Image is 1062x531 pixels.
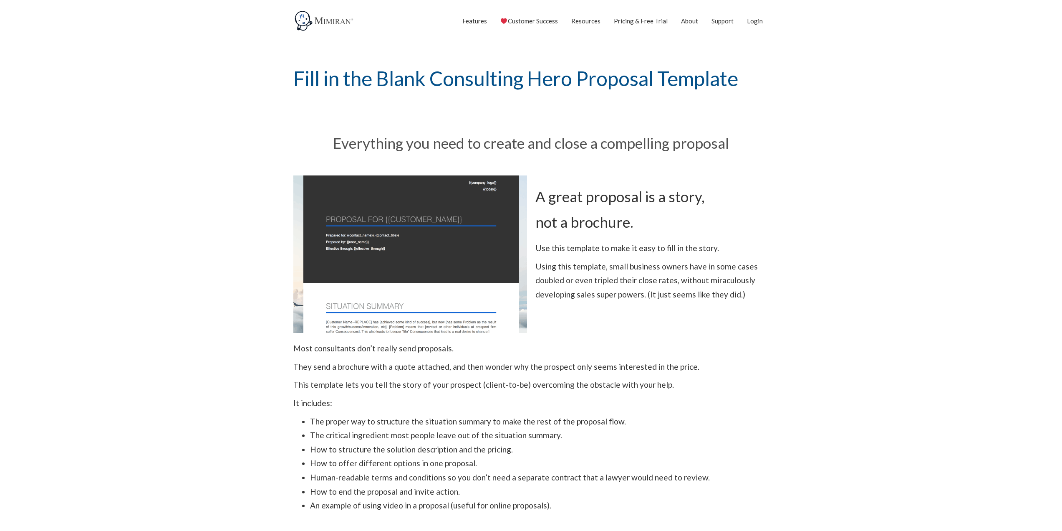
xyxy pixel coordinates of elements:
[293,10,356,31] img: Mimiran CRM
[310,470,769,485] li: Human-readable terms and conditions so you don’t need a separate contract that a lawyer would nee...
[462,10,487,31] a: Features
[310,498,769,513] li: An example of using video in a proposal (useful for online proposals).
[500,10,557,31] a: Customer Success
[293,175,527,333] img: fill in the blank consulting proposal template
[310,485,769,499] li: How to end the proposal and invite action.
[293,396,769,410] p: It includes:
[293,360,769,374] p: They send a brochure with a quote attached, and then wonder why the prospect only seems intereste...
[21,136,1041,150] h2: Everything you need to create and close a compelling proposal
[310,442,769,457] li: How to structure the solution description and the pricing.
[293,378,769,392] p: This template lets you tell the story of your prospect (client-to-be) overcoming the obstacle wit...
[293,341,769,356] p: Most consultants don’t really send proposals.
[310,456,769,470] li: How to offer different options in one proposal.
[310,414,769,429] li: The proper way to structure the situation summary to make the rest of the proposal flow.
[293,43,769,115] h1: Fill in the Blank Consulting Hero Proposal Template
[535,241,769,255] p: Use this template to make it easy to fill in the story.
[571,10,600,31] a: Resources
[681,10,698,31] a: About
[711,10,734,31] a: Support
[310,428,769,442] li: The critical ingredient most people leave out of the situation summary.
[535,184,769,235] h2: A great proposal is a story, not a brochure.
[614,10,668,31] a: Pricing & Free Trial
[501,18,507,24] img: ❤️
[747,10,763,31] a: Login
[535,259,769,302] p: Using this template, small business owners have in some cases doubled or even tripled their close...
